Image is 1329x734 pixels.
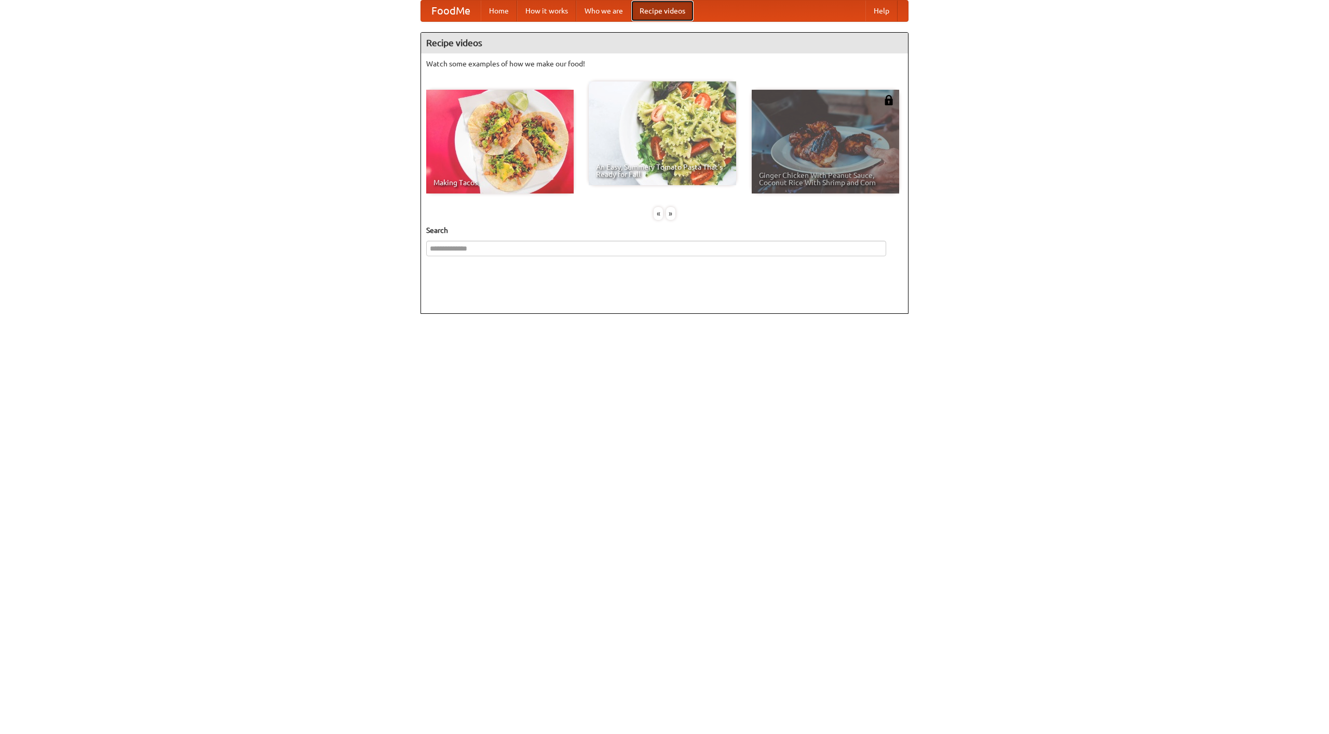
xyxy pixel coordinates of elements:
a: Home [481,1,517,21]
h4: Recipe videos [421,33,908,53]
div: « [654,207,663,220]
a: Who we are [576,1,631,21]
p: Watch some examples of how we make our food! [426,59,903,69]
span: An Easy, Summery Tomato Pasta That's Ready for Fall [596,163,729,178]
a: How it works [517,1,576,21]
a: Help [865,1,898,21]
h5: Search [426,225,903,236]
a: Recipe videos [631,1,694,21]
img: 483408.png [884,95,894,105]
div: » [666,207,675,220]
a: Making Tacos [426,90,574,193]
span: Making Tacos [433,179,566,186]
a: FoodMe [421,1,481,21]
a: An Easy, Summery Tomato Pasta That's Ready for Fall [589,81,736,185]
